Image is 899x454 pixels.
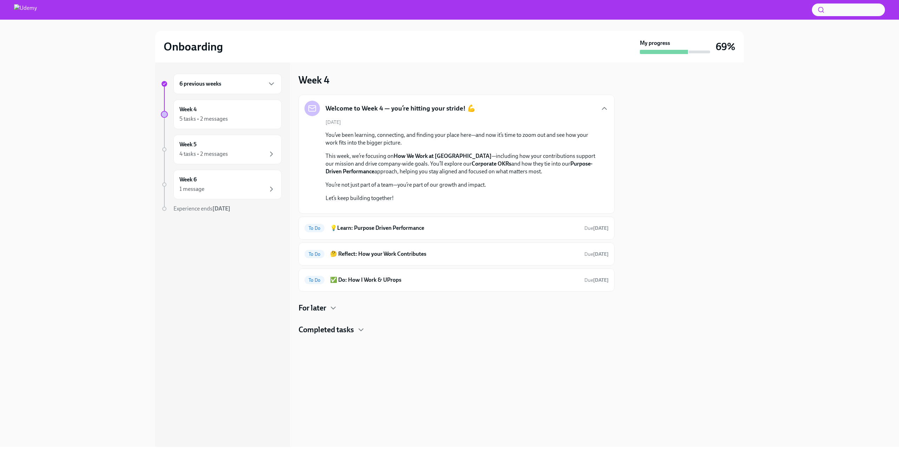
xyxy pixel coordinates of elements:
[304,248,609,260] a: To Do🤔 Reflect: How your Work ContributesDue[DATE]
[326,181,597,189] p: You’re not just part of a team—you’re part of our growth and impact.
[161,170,282,199] a: Week 61 message
[212,205,230,212] strong: [DATE]
[593,251,609,257] strong: [DATE]
[326,152,597,175] p: This week, we’re focusing on —including how your contributions support our mission and drive comp...
[298,325,354,335] h4: Completed tasks
[298,303,615,313] div: For later
[179,185,204,193] div: 1 message
[179,80,221,88] h6: 6 previous weeks
[640,39,670,47] strong: My progress
[304,278,324,283] span: To Do
[179,176,197,183] h6: Week 6
[173,205,230,212] span: Experience ends
[304,226,324,231] span: To Do
[326,104,475,113] h5: Welcome to Week 4 — you’re hitting your stride! 💪
[179,141,197,148] h6: Week 5
[330,250,579,258] h6: 🤔 Reflect: How your Work Contributes
[304,252,324,257] span: To Do
[164,40,223,54] h2: Onboarding
[179,106,197,113] h6: Week 4
[161,135,282,164] a: Week 54 tasks • 2 messages
[472,160,511,167] strong: Corporate OKRs
[326,119,341,126] span: [DATE]
[304,274,609,286] a: To Do✅ Do: How I Work & UPropsDue[DATE]
[593,277,609,283] strong: [DATE]
[179,115,228,123] div: 5 tasks • 2 messages
[330,224,579,232] h6: 💡Learn: Purpose Driven Performance
[584,225,609,232] span: September 6th, 2025 10:00
[584,225,609,231] span: Due
[298,303,326,313] h4: For later
[326,194,597,202] p: Let’s keep building together!
[593,225,609,231] strong: [DATE]
[14,4,37,15] img: Udemy
[161,100,282,129] a: Week 45 tasks • 2 messages
[394,153,492,159] strong: How We Work at [GEOGRAPHIC_DATA]
[298,325,615,335] div: Completed tasks
[584,251,609,257] span: Due
[179,150,228,158] div: 4 tasks • 2 messages
[173,74,282,94] div: 6 previous weeks
[304,222,609,234] a: To Do💡Learn: Purpose Driven PerformanceDue[DATE]
[298,74,329,86] h3: Week 4
[716,40,735,53] h3: 69%
[584,251,609,258] span: September 6th, 2025 10:00
[326,131,597,147] p: You’ve been learning, connecting, and finding your place here—and now it’s time to zoom out and s...
[584,277,609,283] span: September 6th, 2025 10:00
[330,276,579,284] h6: ✅ Do: How I Work & UProps
[584,277,609,283] span: Due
